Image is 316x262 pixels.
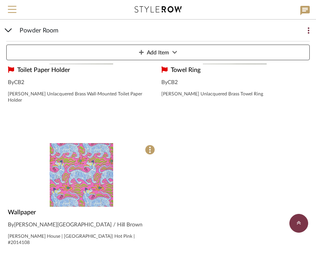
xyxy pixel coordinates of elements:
[17,67,70,73] span: Toilet Paper Holder
[171,67,200,73] span: Towel Ring
[8,80,14,85] span: By
[6,143,157,207] div: 0
[161,80,168,85] span: By
[8,209,36,215] span: Wallpaper
[147,45,169,61] span: Add Item
[14,222,143,228] span: [PERSON_NAME][GEOGRAPHIC_DATA] / Hill Brown
[14,80,24,85] span: CB2
[20,26,58,35] span: Powder Room
[161,91,309,103] div: [PERSON_NAME] Unlacquered Brass Towel Ring
[8,222,14,228] span: By
[6,45,310,60] button: Add Item
[50,143,113,207] img: Wallpaper
[8,91,155,103] div: [PERSON_NAME] Unlacquered Brass Wall-Mounted Toilet Paper Holder
[168,80,178,85] span: CB2
[8,233,155,246] div: [PERSON_NAME] House | [GEOGRAPHIC_DATA]| Hot Pink | #2014108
